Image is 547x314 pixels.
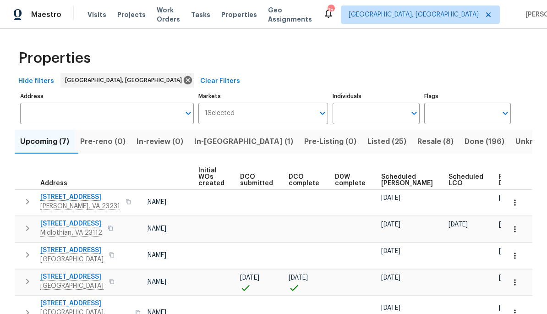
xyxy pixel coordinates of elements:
span: [DATE] [381,195,400,201]
span: Projects [117,10,146,19]
span: Maestro [31,10,61,19]
span: [DATE] [381,221,400,228]
span: Resale (8) [417,135,454,148]
span: Properties [18,54,91,63]
span: Scheduled LCO [449,174,483,187]
div: [GEOGRAPHIC_DATA], [GEOGRAPHIC_DATA] [60,73,194,88]
button: Hide filters [15,73,58,90]
span: D0W complete [335,174,366,187]
span: [DATE] [499,275,518,281]
span: Tasks [191,11,210,18]
label: Markets [198,94,328,99]
span: Initial WOs created [198,167,224,187]
span: In-[GEOGRAPHIC_DATA] (1) [194,135,293,148]
span: Ready Date [499,174,519,187]
span: Done (196) [465,135,504,148]
button: Open [499,107,512,120]
span: [DATE] [289,275,308,281]
button: Open [182,107,195,120]
label: Address [20,94,194,99]
span: [GEOGRAPHIC_DATA], [GEOGRAPHIC_DATA] [349,10,479,19]
span: Address [40,180,67,187]
span: DCO submitted [240,174,273,187]
label: Individuals [333,94,419,99]
span: [DATE] [240,275,259,281]
span: Properties [221,10,257,19]
span: Visits [88,10,106,19]
label: Flags [424,94,511,99]
span: Listed (25) [367,135,406,148]
span: Work Orders [157,6,180,24]
button: Clear Filters [197,73,244,90]
span: Hide filters [18,76,54,87]
span: [DATE] [449,221,468,228]
span: [DATE] [381,275,400,281]
span: Geo Assignments [268,6,312,24]
span: [DATE] [381,248,400,254]
button: Open [316,107,329,120]
span: Scheduled [PERSON_NAME] [381,174,433,187]
span: DCO complete [289,174,319,187]
span: [DATE] [381,305,400,311]
span: [DATE] [499,248,518,254]
span: [DATE] [499,195,518,201]
span: Upcoming (7) [20,135,69,148]
button: Open [408,107,421,120]
span: Clear Filters [200,76,240,87]
div: 15 [328,6,334,15]
span: 1 Selected [205,110,235,117]
span: [GEOGRAPHIC_DATA], [GEOGRAPHIC_DATA] [65,76,186,85]
span: Pre-Listing (0) [304,135,356,148]
span: [DATE] [499,305,518,311]
span: In-review (0) [137,135,183,148]
span: [DATE] [499,221,518,228]
span: Pre-reno (0) [80,135,126,148]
